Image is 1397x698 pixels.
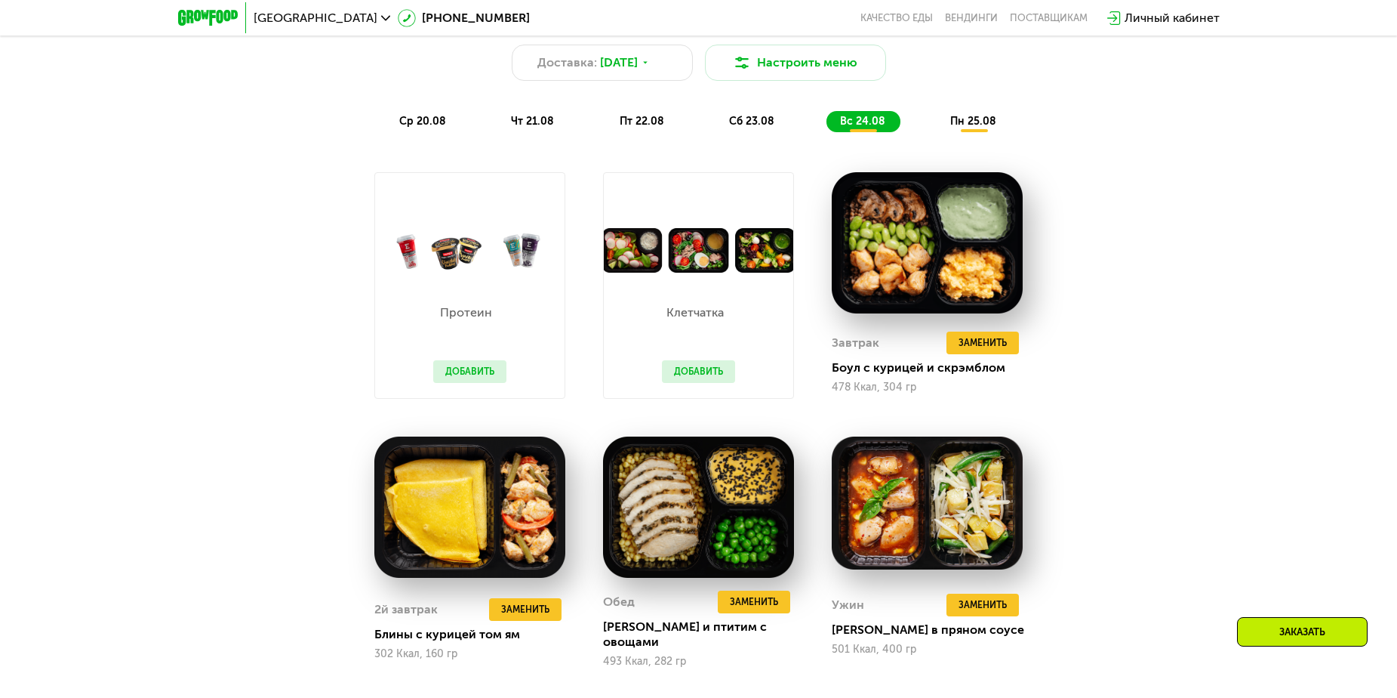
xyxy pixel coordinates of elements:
div: 302 Ккал, 160 гр [374,648,565,660]
a: Качество еды [860,12,933,24]
button: Настроить меню [705,45,886,81]
div: 478 Ккал, 304 гр [832,381,1023,394]
span: пн 25.08 [950,115,996,128]
div: 493 Ккал, 282 гр [603,656,794,668]
span: Заменить [501,602,549,617]
span: Заменить [730,595,778,610]
div: Боул с курицей и скрэмблом [832,360,1035,375]
span: Доставка: [537,54,597,72]
button: Заменить [718,591,790,613]
div: Ужин [832,594,864,616]
div: 2й завтрак [374,598,438,621]
button: Заменить [946,594,1019,616]
div: Обед [603,591,635,613]
button: Заменить [946,332,1019,354]
span: ср 20.08 [399,115,446,128]
button: Добавить [433,360,506,383]
div: [PERSON_NAME] и птитим с овощами [603,619,806,650]
span: вс 24.08 [840,115,885,128]
p: Протеин [433,307,499,319]
span: [GEOGRAPHIC_DATA] [254,12,377,24]
div: Заказать [1237,617,1368,647]
div: Личный кабинет [1125,9,1220,27]
span: сб 23.08 [729,115,774,128]
div: 501 Ккал, 400 гр [832,644,1023,656]
span: [DATE] [600,54,638,72]
a: Вендинги [945,12,998,24]
span: пт 22.08 [620,115,664,128]
span: Заменить [959,335,1007,351]
div: поставщикам [1010,12,1088,24]
button: Заменить [489,598,562,621]
a: [PHONE_NUMBER] [398,9,530,27]
div: Блины с курицей том ям [374,627,577,642]
p: Клетчатка [662,307,728,319]
div: [PERSON_NAME] в пряном соусе [832,622,1035,638]
span: чт 21.08 [511,115,554,128]
div: Завтрак [832,332,879,354]
span: Заменить [959,598,1007,613]
button: Добавить [662,360,735,383]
